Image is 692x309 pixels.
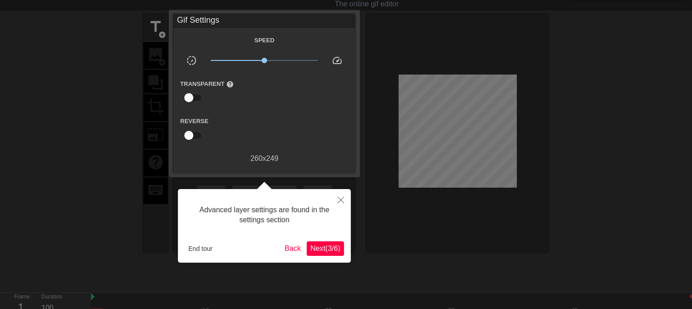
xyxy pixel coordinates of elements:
[331,189,351,210] button: Close
[281,241,305,256] button: Back
[307,241,344,256] button: Next
[185,196,344,234] div: Advanced layer settings are found in the settings section
[310,244,340,252] span: Next ( 3 / 6 )
[185,242,216,255] button: End tour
